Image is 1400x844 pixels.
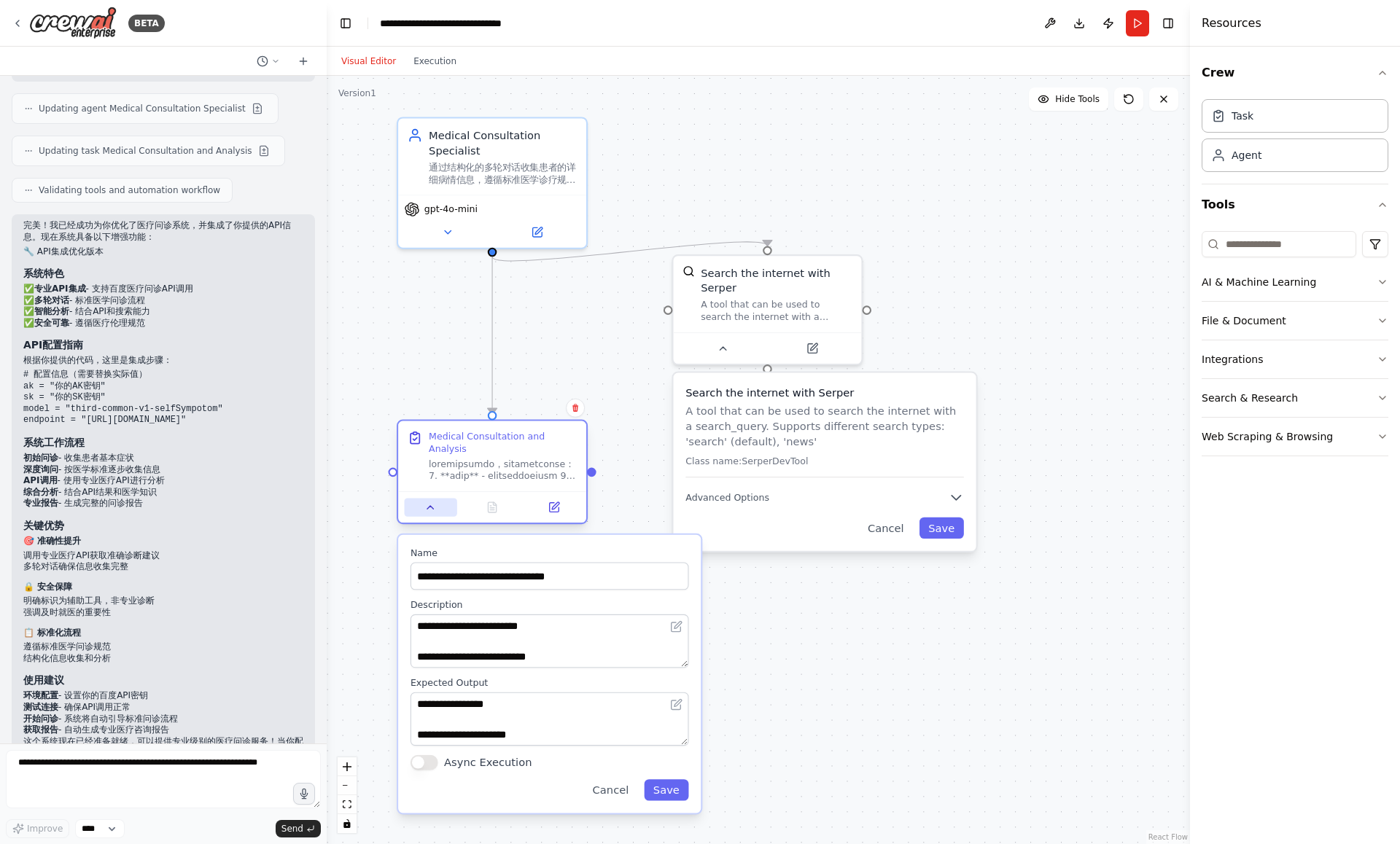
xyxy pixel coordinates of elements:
label: Description [411,599,689,611]
button: Delete node [566,399,585,418]
strong: 初始问诊 [23,453,58,463]
div: Crew [1202,93,1388,184]
li: 调用专业医疗API获取准确诊断建议 [23,550,303,562]
h4: Resources [1202,15,1261,32]
button: Cancel [583,779,638,800]
strong: 智能分析 [34,306,69,316]
button: zoom out [338,776,357,795]
strong: 测试连接 [23,702,58,712]
label: Name [411,547,689,560]
div: Medical Consultation Specialist通过结构化的多轮对话收集患者的详细病情信息，遵循标准医学诊疗规范，进行初步病情分析并提供专业的处置建议和注意事项。确保问诊过程全面、... [397,117,588,249]
span: Updating task Medical Consultation and Analysis [39,145,252,157]
button: Hide left sidebar [335,13,356,34]
h3: Search the internet with Serper [685,385,964,400]
button: Hide right sidebar [1158,13,1178,34]
span: gpt-4o-mini [424,203,478,216]
li: - 收集患者基本症状 [23,453,303,464]
button: Crew [1202,52,1388,93]
button: Search & Research [1202,379,1388,417]
li: 结构化信息收集和分析 [23,653,303,665]
button: toggle interactivity [338,814,357,833]
strong: 综合分析 [23,487,58,497]
strong: 🎯 准确性提升 [23,536,81,546]
p: 完美！我已经成功为你优化了医疗问诊系统，并集成了你提供的API信息。现在系统具备以下增强功能： [23,220,303,243]
button: Open in side panel [528,498,580,516]
button: Advanced Options [685,490,964,505]
span: Validating tools and automation workflow [39,184,220,196]
button: Click to speak your automation idea [293,783,315,805]
span: Send [281,823,303,835]
li: 明确标识为辅助工具，非专业诊断 [23,595,303,607]
div: BETA [128,15,165,32]
a: React Flow attribution [1148,833,1188,841]
button: Integrations [1202,340,1388,378]
span: Advanced Options [685,491,769,504]
button: Web Scraping & Browsing [1202,418,1388,456]
h3: 系统工作流程 [23,435,303,450]
img: Logo [29,7,117,39]
strong: 专业报告 [23,498,58,508]
span: Improve [27,823,63,835]
span: Updating agent Medical Consultation Specialist [39,103,246,114]
button: Open in editor [667,695,685,714]
button: AI & Machine Learning [1202,263,1388,301]
li: - 生成完整的问诊报告 [23,498,303,509]
label: Async Execution [444,755,532,770]
button: File & Document [1202,302,1388,340]
div: Task [1232,109,1253,123]
li: 强调及时就医的重要性 [23,607,303,619]
li: - 按医学标准逐步收集信息 [23,464,303,476]
li: 多轮对话确保信息收集完整 [23,561,303,573]
p: A tool that can be used to search the internet with a search_query. Supports different search typ... [685,404,964,450]
li: - 结合API结果和医学知识 [23,487,303,499]
div: Medical Consultation and Analysis [429,430,577,455]
li: 遵循标准医学问诊规范 [23,641,303,653]
h3: 使用建议 [23,673,303,687]
div: 通过结构化的多轮对话收集患者的详细病情信息，遵循标准医学诊疗规范，进行初步病情分析并提供专业的处置建议和注意事项。确保问诊过程全面、准确、符合医疗伦理规范。 [429,161,577,186]
strong: API调用 [23,475,58,485]
button: Execution [405,52,465,70]
button: No output available [460,498,525,516]
li: ✅ - 标准医学问诊流程 [23,295,303,307]
button: Switch to previous chat [251,52,286,70]
div: SerperDevToolSearch the internet with SerperA tool that can be used to search the internet with a... [672,254,863,365]
li: ✅ - 支持百度医疗问诊API调用 [23,284,303,295]
button: Save [644,779,688,800]
p: 根据你提供的代码，这里是集成步骤： [23,355,303,367]
li: ✅ - 结合API和搜索能力 [23,306,303,318]
g: Edge from 5a6f2be5-edfd-4cc1-9113-c16be7606963 to 2bfc1a8d-1954-43fd-b673-cedf43561136 [485,257,500,414]
nav: breadcrumb [380,16,541,31]
div: Medical Consultation Specialist [429,128,577,158]
div: Search the internet with Serper [701,265,852,296]
strong: 深度询问 [23,464,58,474]
button: Open in editor [667,617,685,636]
h3: 关键优势 [23,518,303,533]
strong: 🔒 安全保障 [23,582,72,592]
button: Cancel [858,517,913,539]
div: Medical Consultation and Analysisloremipsumdo，sitametconse： 7. **adip** - elitseddoeiusm 9. **tem... [397,423,588,528]
button: Improve [6,819,69,838]
strong: 获取报告 [23,724,58,735]
strong: 开始问诊 [23,714,58,724]
strong: 安全可靠 [34,318,69,328]
div: Version 1 [338,87,376,99]
h2: 🔧 API集成优化版本 [23,246,303,258]
h3: 系统特色 [23,266,303,281]
li: ✅ - 遵循医疗伦理规范 [23,318,303,329]
p: Class name: SerperDevTool [685,456,964,468]
img: SerperDevTool [682,265,695,278]
button: Visual Editor [332,52,405,70]
button: fit view [338,795,357,814]
code: # 配置信息（需要替换实际值） ak = "你的AK密钥" sk = "你的SK密钥" model = "third-common-v1-selfSympotom" endpoint = "[U... [23,370,223,425]
label: Expected Output [411,677,689,689]
button: Open in side panel [769,339,855,357]
li: - 系统将自动引导标准问诊流程 [23,714,303,725]
span: Hide Tools [1055,93,1100,105]
button: Start a new chat [292,52,315,70]
button: Tools [1202,184,1388,225]
div: React Flow controls [338,757,357,833]
div: Agent [1232,148,1261,163]
strong: 📋 标准化流程 [23,628,81,638]
button: Save [919,517,964,539]
li: - 确保API调用正常 [23,702,303,714]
